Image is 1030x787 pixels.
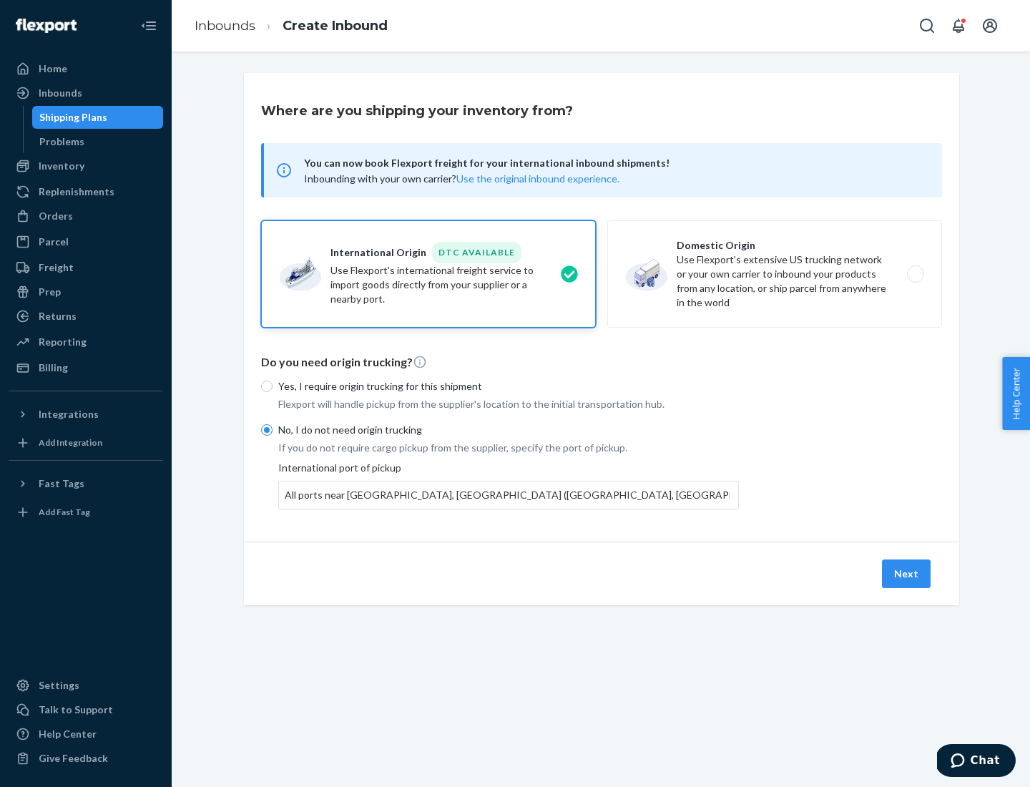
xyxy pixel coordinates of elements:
[1002,357,1030,430] button: Help Center
[261,424,273,436] input: No, I do not need origin trucking
[134,11,163,40] button: Close Navigation
[9,472,163,495] button: Fast Tags
[9,501,163,524] a: Add Fast Tag
[9,82,163,104] a: Inbounds
[944,11,973,40] button: Open notifications
[9,331,163,353] a: Reporting
[39,407,99,421] div: Integrations
[9,155,163,177] a: Inventory
[278,379,739,393] p: Yes, I require origin trucking for this shipment
[261,381,273,392] input: Yes, I require origin trucking for this shipment
[39,209,73,223] div: Orders
[976,11,1004,40] button: Open account menu
[9,698,163,721] button: Talk to Support
[278,441,739,455] p: If you do not require cargo pickup from the supplier, specify the port of pickup.
[39,703,113,717] div: Talk to Support
[39,110,107,124] div: Shipping Plans
[9,305,163,328] a: Returns
[9,230,163,253] a: Parcel
[304,172,619,185] span: Inbounding with your own carrier?
[9,280,163,303] a: Prep
[9,403,163,426] button: Integrations
[9,747,163,770] button: Give Feedback
[195,18,255,34] a: Inbounds
[39,309,77,323] div: Returns
[882,559,931,588] button: Next
[39,260,74,275] div: Freight
[9,723,163,746] a: Help Center
[39,361,68,375] div: Billing
[278,461,739,509] div: International port of pickup
[39,335,87,349] div: Reporting
[9,674,163,697] a: Settings
[39,727,97,741] div: Help Center
[39,235,69,249] div: Parcel
[32,106,164,129] a: Shipping Plans
[9,356,163,379] a: Billing
[913,11,941,40] button: Open Search Box
[9,431,163,454] a: Add Integration
[278,423,739,437] p: No, I do not need origin trucking
[39,62,67,76] div: Home
[304,155,925,172] span: You can now book Flexport freight for your international inbound shipments!
[39,185,114,199] div: Replenishments
[456,172,619,186] button: Use the original inbound experience.
[183,5,399,47] ol: breadcrumbs
[39,135,84,149] div: Problems
[39,751,108,766] div: Give Feedback
[39,285,61,299] div: Prep
[283,18,388,34] a: Create Inbound
[261,102,573,120] h3: Where are you shipping your inventory from?
[9,180,163,203] a: Replenishments
[278,397,739,411] p: Flexport will handle pickup from the supplier's location to the initial transportation hub.
[39,159,84,173] div: Inventory
[39,506,90,518] div: Add Fast Tag
[39,86,82,100] div: Inbounds
[39,476,84,491] div: Fast Tags
[39,678,79,693] div: Settings
[32,130,164,153] a: Problems
[261,354,942,371] p: Do you need origin trucking?
[9,205,163,228] a: Orders
[937,744,1016,780] iframe: Opens a widget where you can chat to one of our agents
[9,256,163,279] a: Freight
[16,19,77,33] img: Flexport logo
[9,57,163,80] a: Home
[39,436,102,449] div: Add Integration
